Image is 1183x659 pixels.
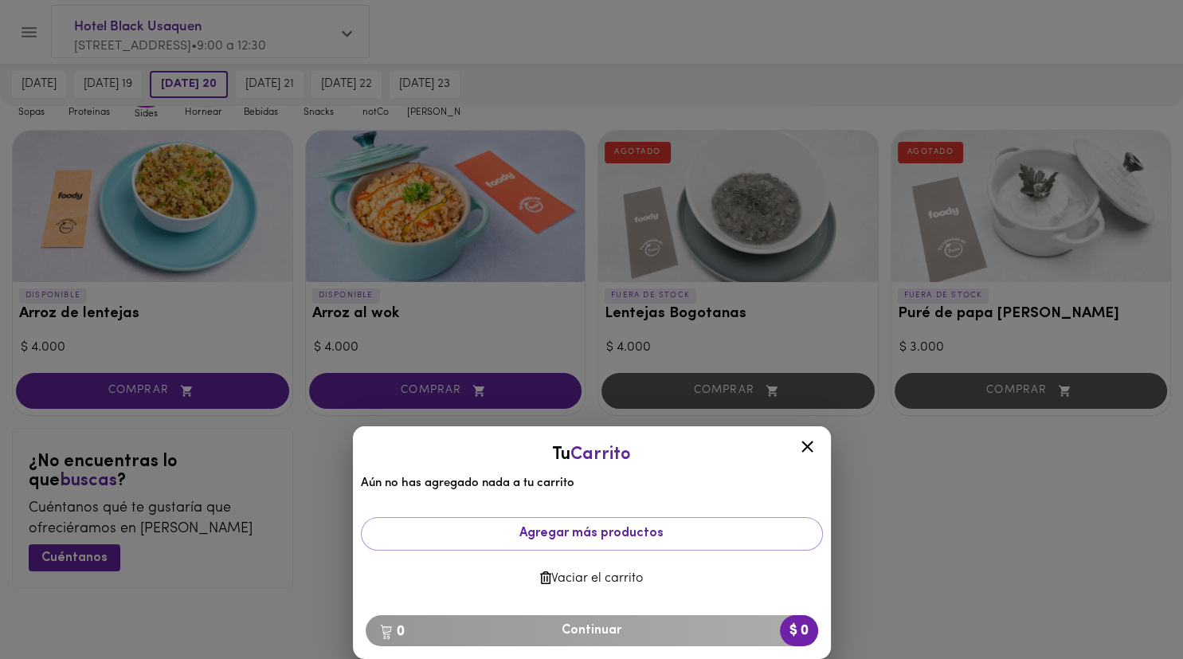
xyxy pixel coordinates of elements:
div: Tu [369,442,815,467]
span: Carrito [570,445,631,464]
button: Vaciar el carrito [361,563,823,594]
iframe: Messagebird Livechat Widget [1091,567,1167,643]
span: Agregar más productos [374,526,809,541]
span: Vaciar el carrito [374,571,810,586]
div: Aún no has agregado nada a tu carrito [353,426,831,602]
button: Agregar más productos [361,517,823,550]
